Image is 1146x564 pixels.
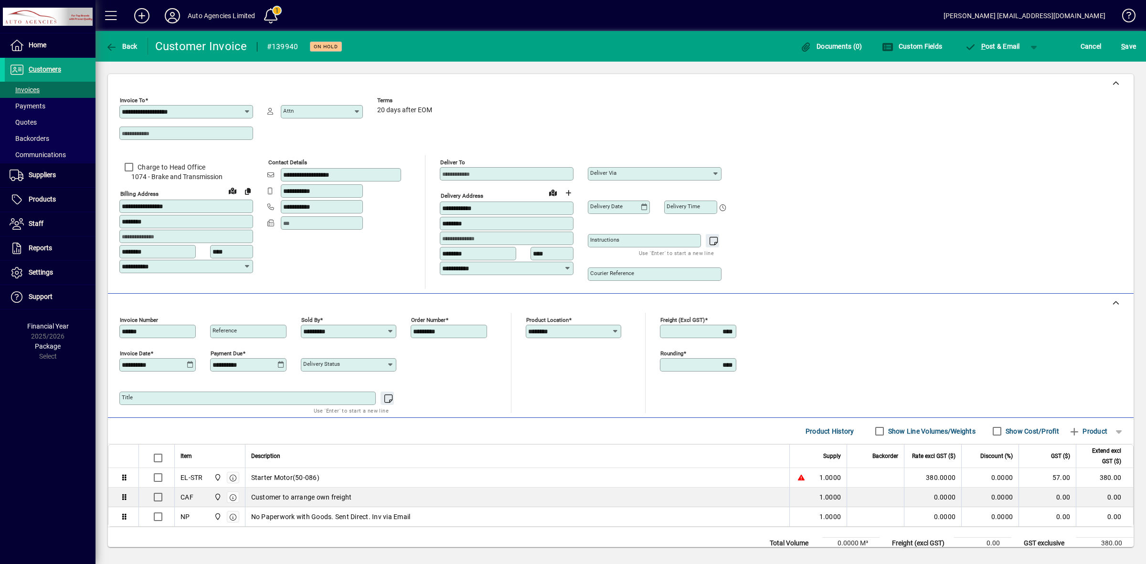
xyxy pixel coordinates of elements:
span: Products [29,195,56,203]
mat-label: Instructions [590,236,619,243]
button: Product History [802,423,858,440]
div: Customer Invoice [155,39,247,54]
a: Reports [5,236,95,260]
div: 380.0000 [910,473,955,482]
a: View on map [225,183,240,198]
span: Cancel [1081,39,1102,54]
span: 1.0000 [819,473,841,482]
td: 0.00 [1076,507,1133,526]
a: Invoices [5,82,95,98]
label: Charge to Head Office [136,162,205,172]
span: 1.0000 [819,492,841,502]
span: Package [35,342,61,350]
span: S [1121,43,1125,50]
td: 0.00 [1019,507,1076,526]
span: Product History [806,424,854,439]
div: CAF [180,492,193,502]
label: Show Line Volumes/Weights [886,426,976,436]
td: Total Volume [765,538,822,549]
mat-label: Reference [212,327,237,334]
span: ave [1121,39,1136,54]
td: 0.0000 [961,468,1019,488]
a: Payments [5,98,95,114]
span: Back [106,43,138,50]
span: P [981,43,986,50]
span: 20 days after EOM [377,106,432,114]
mat-label: Payment due [211,350,243,357]
span: ost & Email [965,43,1020,50]
mat-label: Invoice date [120,350,150,357]
mat-label: Sold by [301,317,320,323]
span: Communications [10,151,66,159]
td: 0.00 [1076,488,1133,507]
span: Rangiora [212,472,223,483]
span: No Paperwork with Goods. Sent Direct. Inv via Email [251,512,411,521]
span: On hold [314,43,338,50]
a: Quotes [5,114,95,130]
td: 380.00 [1076,538,1134,549]
a: Knowledge Base [1115,2,1134,33]
div: [PERSON_NAME] [EMAIL_ADDRESS][DOMAIN_NAME] [944,8,1105,23]
mat-label: Delivery date [590,203,623,210]
a: Backorders [5,130,95,147]
td: 0.00 [954,538,1011,549]
div: #139940 [267,39,298,54]
span: Home [29,41,46,49]
button: Documents (0) [798,38,865,55]
div: EL-STR [180,473,203,482]
span: Documents (0) [800,43,862,50]
div: NP [180,512,190,521]
span: Description [251,451,280,461]
mat-label: Deliver To [440,159,465,166]
span: Starter Motor(50-086) [251,473,319,482]
label: Show Cost/Profit [1004,426,1059,436]
a: Products [5,188,95,212]
span: Customer to arrange own freight [251,492,352,502]
span: Customers [29,65,61,73]
span: Item [180,451,192,461]
a: View on map [545,185,561,200]
span: Quotes [10,118,37,126]
span: Settings [29,268,53,276]
td: 57.00 [1019,468,1076,488]
span: Suppliers [29,171,56,179]
span: Invoices [10,86,40,94]
a: Home [5,33,95,57]
td: 0.0000 M³ [822,538,880,549]
td: 0.0000 [961,507,1019,526]
button: Add [127,7,157,24]
span: Supply [823,451,841,461]
span: Terms [377,97,435,104]
td: 0.0000 [961,488,1019,507]
a: Communications [5,147,95,163]
span: Financial Year [27,322,69,330]
td: 0.00 [1019,488,1076,507]
button: Choose address [561,185,576,201]
mat-label: Delivery status [303,361,340,367]
td: 380.00 [1076,468,1133,488]
button: Save [1119,38,1138,55]
span: Custom Fields [882,43,942,50]
mat-label: Deliver via [590,170,616,176]
a: Support [5,285,95,309]
mat-hint: Use 'Enter' to start a new line [314,405,389,416]
span: GST ($) [1051,451,1070,461]
mat-label: Title [122,394,133,401]
a: Staff [5,212,95,236]
span: Reports [29,244,52,252]
span: 1.0000 [819,512,841,521]
span: Extend excl GST ($) [1082,446,1121,467]
button: Back [103,38,140,55]
div: 0.0000 [910,492,955,502]
mat-label: Order number [411,317,446,323]
mat-label: Invoice To [120,97,145,104]
button: Cancel [1078,38,1104,55]
div: Auto Agencies Limited [188,8,255,23]
div: 0.0000 [910,512,955,521]
mat-label: Rounding [660,350,683,357]
button: Profile [157,7,188,24]
mat-label: Attn [283,107,294,114]
td: Freight (excl GST) [887,538,954,549]
span: Staff [29,220,43,227]
button: Custom Fields [880,38,944,55]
